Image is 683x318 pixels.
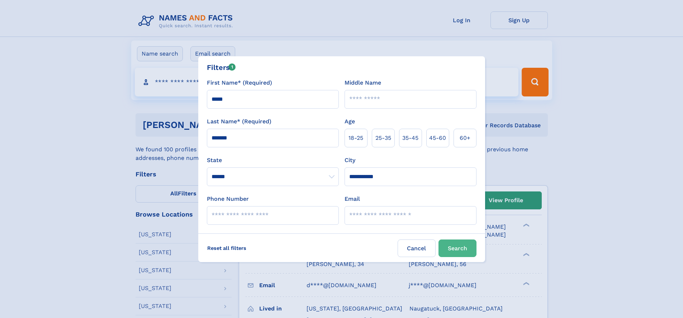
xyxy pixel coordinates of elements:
[345,79,381,87] label: Middle Name
[345,195,360,203] label: Email
[207,62,236,73] div: Filters
[207,156,339,165] label: State
[402,134,418,142] span: 35‑45
[348,134,363,142] span: 18‑25
[375,134,391,142] span: 25‑35
[203,239,251,257] label: Reset all filters
[398,239,436,257] label: Cancel
[438,239,476,257] button: Search
[207,117,271,126] label: Last Name* (Required)
[345,117,355,126] label: Age
[207,195,249,203] label: Phone Number
[429,134,446,142] span: 45‑60
[345,156,355,165] label: City
[460,134,470,142] span: 60+
[207,79,272,87] label: First Name* (Required)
